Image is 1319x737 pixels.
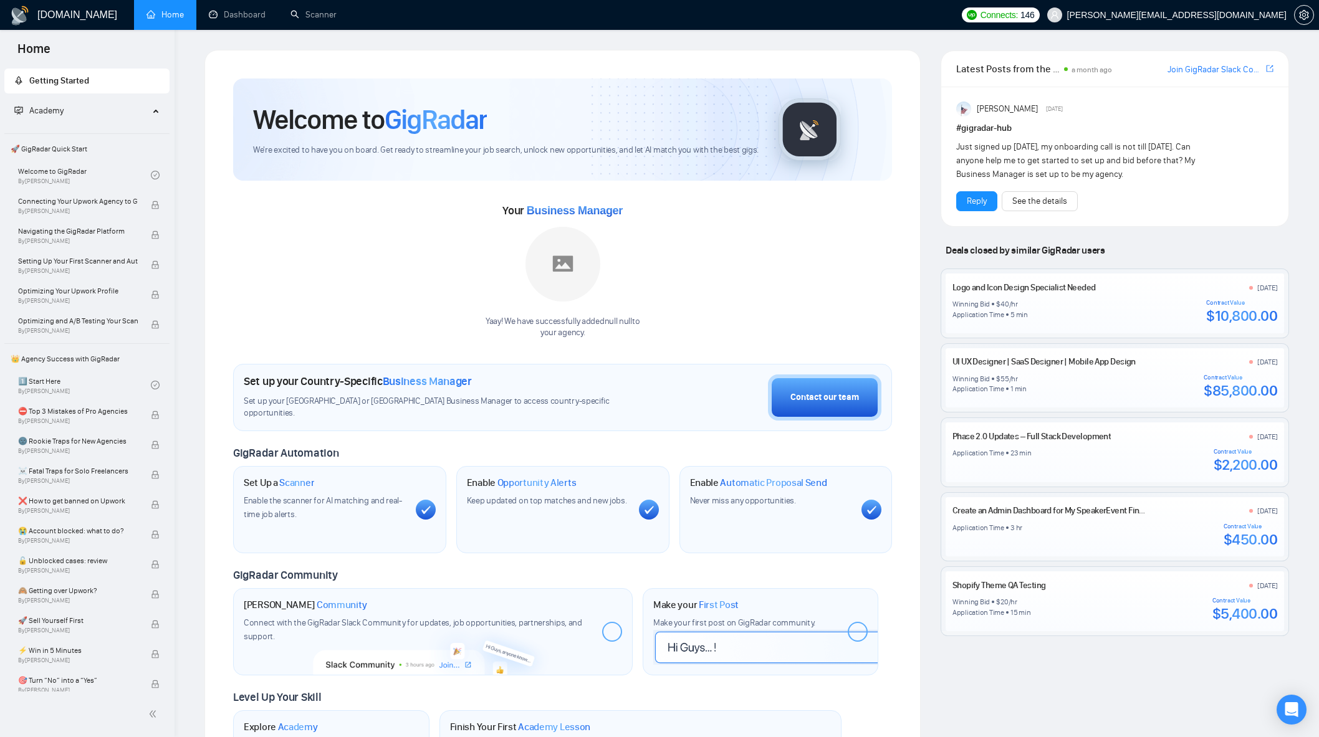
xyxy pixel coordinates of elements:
div: Winning Bid [952,597,990,607]
span: Academy [278,721,318,733]
span: Your [502,204,623,217]
span: Business Manager [527,204,623,217]
div: /hr [1009,299,1018,309]
a: See the details [1012,194,1067,208]
div: /hr [1009,374,1018,384]
div: Contact our team [790,391,859,404]
span: Enable the scanner for AI matching and real-time job alerts. [244,495,402,520]
div: $5,400.00 [1212,604,1278,623]
span: 🚀 GigRadar Quick Start [6,136,168,161]
span: 🙈 Getting over Upwork? [18,584,138,597]
button: Contact our team [768,374,881,421]
a: searchScanner [290,9,337,20]
div: 3 hr [1010,523,1022,533]
p: your agency . [486,327,640,339]
h1: Make your [653,599,739,611]
h1: [PERSON_NAME] [244,599,367,611]
span: Make your first post on GigRadar community. [653,617,815,628]
span: By [PERSON_NAME] [18,327,138,335]
a: export [1266,63,1273,75]
a: setting [1294,10,1314,20]
div: Contract Value [1214,448,1278,455]
a: Join GigRadar Slack Community [1168,63,1264,77]
div: 15 min [1010,607,1031,617]
img: slackcommunity-bg.png [314,617,552,675]
span: 😭 Account blocked: what to do? [18,525,138,537]
h1: Enable [467,477,577,489]
a: Welcome to GigRadarBy[PERSON_NAME] [18,161,151,189]
h1: Set Up a [244,477,314,489]
span: Connecting Your Upwork Agency to GigRadar [18,195,138,207]
a: Shopify Theme QA Testing [952,580,1046,591]
img: upwork-logo.png [967,10,977,20]
span: By [PERSON_NAME] [18,567,138,574]
span: Setting Up Your First Scanner and Auto-Bidder [18,255,138,267]
span: Scanner [279,477,314,489]
div: Contract Value [1212,597,1278,604]
a: dashboardDashboard [209,9,266,20]
span: 🎯 Turn “No” into a “Yes” [18,674,138,687]
a: Create an Admin Dashboard for My SpeakerEvent Finder™ Software [952,505,1192,516]
span: 👑 Agency Success with GigRadar [6,346,168,371]
span: By [PERSON_NAME] [18,537,138,544]
a: 1️⃣ Start HereBy[PERSON_NAME] [18,371,151,399]
button: setting [1294,5,1314,25]
span: Deals closed by similar GigRadar users [941,239,1110,261]
div: $450.00 [1224,530,1278,549]
span: lock [151,290,160,299]
span: By [PERSON_NAME] [18,237,138,245]
span: GigRadar [385,103,487,136]
span: [DATE] [1046,103,1063,115]
span: 146 [1020,8,1034,22]
div: 5 min [1010,310,1028,320]
span: rocket [14,76,23,85]
span: export [1266,64,1273,74]
span: setting [1295,10,1313,20]
div: Contract Value [1206,299,1277,307]
span: lock [151,680,160,688]
span: lock [151,530,160,539]
span: lock [151,440,160,449]
img: gigradar-logo.png [779,98,841,161]
a: UI UX Designer | SaaS Designer | Mobile App Design [952,356,1136,367]
span: lock [151,320,160,329]
div: [DATE] [1257,357,1278,367]
div: [DATE] [1257,581,1278,591]
div: 40 [1000,299,1009,309]
span: By [PERSON_NAME] [18,507,138,515]
span: GigRadar Automation [233,446,338,460]
span: By [PERSON_NAME] [18,267,138,275]
span: lock [151,201,160,209]
li: Getting Started [4,69,170,93]
span: ☠️ Fatal Traps for Solo Freelancers [18,465,138,477]
span: Business Manager [383,374,472,388]
span: Home [7,40,60,66]
span: By [PERSON_NAME] [18,597,138,604]
span: Community [317,599,367,611]
div: $ [996,299,1000,309]
div: $ [996,374,1000,384]
span: lock [151,411,160,419]
img: Anisuzzaman Khan [956,102,971,116]
span: Navigating the GigRadar Platform [18,225,138,237]
div: $ [996,597,1000,607]
a: Logo and Icon Design Specialist Needed [952,282,1096,293]
span: Never miss any opportunities. [690,495,796,506]
span: check-circle [151,171,160,179]
span: ⛔ Top 3 Mistakes of Pro Agencies [18,405,138,417]
span: Connects: [981,8,1018,22]
span: [PERSON_NAME] [977,102,1038,116]
div: Application Time [952,607,1004,617]
h1: Set up your Country-Specific [244,374,472,388]
span: Level Up Your Skill [233,690,321,704]
span: lock [151,470,160,479]
span: Set up your [GEOGRAPHIC_DATA] or [GEOGRAPHIC_DATA] Business Manager to access country-specific op... [244,396,626,419]
img: placeholder.png [525,227,600,302]
span: Academy Lesson [518,721,590,733]
span: First Post [699,599,739,611]
span: ⚡ Win in 5 Minutes [18,644,138,657]
button: See the details [1002,191,1078,211]
div: Contract Value [1224,523,1278,530]
span: lock [151,260,160,269]
div: [DATE] [1257,283,1278,293]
